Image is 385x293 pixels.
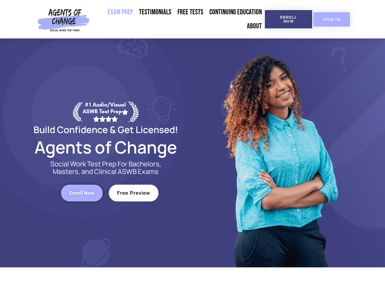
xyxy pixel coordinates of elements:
[313,12,350,27] a: SIGN IN
[323,17,340,21] span: SIGN IN
[219,38,340,267] img: Website Image 1 (1)
[61,185,103,201] a: Enroll Now
[109,185,159,201] a: Free Preview
[117,190,150,196] span: Free Preview
[83,101,128,122] div: #1 Audio/Visual ASWB Test Prep
[43,160,168,175] p: Social Work Test Prep For Bachelors, Masters, and Clinical ASWB Exams
[19,140,193,154] h2: Agents of Change
[174,5,206,19] a: Free Tests
[265,10,312,28] a: Enroll Now
[69,190,94,196] span: Enroll Now
[19,125,193,134] h2: Build Confidence & Get Licensed!
[136,5,174,19] a: Testimonials
[244,19,265,33] a: About
[92,5,265,33] nav: Menu
[206,5,265,19] a: Continuing Education
[275,15,302,23] span: Enroll Now
[105,5,136,19] a: Exam Prep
